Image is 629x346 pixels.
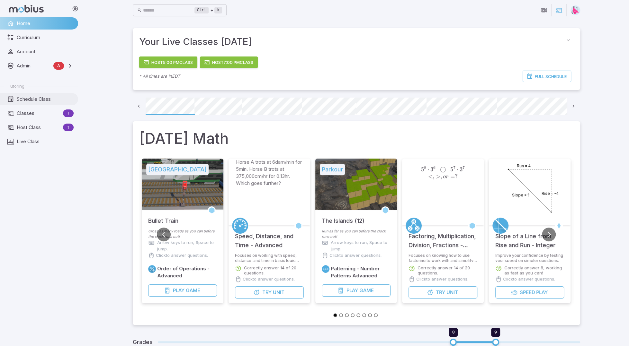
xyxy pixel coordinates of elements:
[374,313,378,317] button: Go to slide 8
[17,110,60,117] span: Classes
[339,313,343,317] button: Go to slide 2
[433,173,434,180] span: ,
[494,329,497,334] span: 9
[214,7,222,13] kbd: k
[146,164,209,175] h5: [GEOGRAPHIC_DATA]
[427,166,429,173] span: ⋅
[454,173,457,180] span: ?
[232,218,248,234] a: Speed/Distance/Time
[236,159,303,187] p: Horse A trots at 6dam/min for 5min. Horse B trots at 375,000cm/hr for 0.13hr. Which goes further?
[53,63,64,69] span: A
[440,173,442,180] span: ,
[244,265,304,275] p: Correctly answer 14 of 20 questions.
[157,228,171,241] button: Go to previous slide
[443,174,448,179] span: or
[541,191,558,196] text: Rise = -4
[416,276,468,282] p: Click to answer questions.
[517,163,531,168] text: Run = 4
[17,124,60,131] span: Host Class
[333,313,337,317] button: Go to slide 1
[436,289,445,296] span: Try
[322,229,391,239] p: Run as far as you can before the clock runs out!
[409,253,477,262] p: Focuses on knowing how to use factoring to work with and simplify fractions.
[368,313,372,317] button: Go to slide 7
[495,253,564,262] p: Improve your confidence by testing your speed on simpler questions.
[262,289,271,296] span: Try
[194,7,209,13] kbd: Ctrl
[243,276,295,282] p: Click to answer questions.
[200,56,258,68] a: Host7:00 PMClass
[148,265,156,273] a: Multiply/Divide
[322,265,329,273] a: Patterning
[421,166,424,173] span: 5
[346,287,358,294] span: Play
[409,225,477,250] h5: Factoring, Multiplication, Division, Fractions - Advanced
[450,166,453,173] span: 5
[320,164,345,175] h5: Parkour
[273,289,284,296] span: Unit
[345,313,349,317] button: Go to slide 3
[418,265,477,275] p: Correctly answer 14 of 20 questions.
[17,96,74,103] span: Schedule Class
[63,110,74,117] span: T
[148,229,217,239] p: Cross as many roads as you can before the clock runs out!
[359,287,373,294] span: Game
[157,265,217,279] h6: Order of Operations - Advanced
[63,124,74,131] span: T
[424,165,426,169] span: 8
[495,286,564,298] button: SpeedPlay
[17,20,74,27] span: Home
[430,166,433,173] span: 3
[17,138,74,145] span: Live Class
[17,62,51,69] span: Admin
[331,265,391,279] h6: Patterning - Number Patterns Advanced
[571,5,580,15] img: right-triangle.svg
[436,173,440,180] span: >
[440,166,446,173] span: ◯
[17,48,74,55] span: Account
[8,83,24,89] span: Tutoring
[536,289,547,296] span: Play
[156,252,208,259] p: Click to answer questions.
[17,34,74,41] span: Curriculum
[563,35,574,46] button: collapse
[512,193,529,197] text: Slope = ?
[329,252,382,259] p: Click to answer questions.
[553,4,565,16] button: Host Session now!
[235,225,304,250] h5: Speed, Distance, and Time - Advanced
[235,286,304,298] button: TryUnit
[428,173,433,180] span: <
[460,166,463,173] span: 3
[331,239,391,252] p: Arrow keys to run, Space to jump.
[194,6,222,14] div: +
[409,286,477,298] button: TryUnit
[457,166,458,173] span: ⋅
[433,165,435,169] span: 6
[492,218,508,234] a: Slope/Linear Equations
[406,218,422,234] a: Factors/Primes
[450,173,454,180] span: =
[139,35,563,49] span: Your Live Classes [DATE]
[453,165,455,169] span: 7
[463,165,464,169] span: 7
[185,287,200,294] span: Game
[362,313,366,317] button: Go to slide 6
[446,289,458,296] span: Unit
[157,239,217,252] p: Arrow keys to run, Space to jump.
[139,73,180,80] p: * All times are in EDT
[504,265,564,275] p: Correctly answer 8, working as fast as you can!
[148,210,178,225] h5: Bullet Train
[322,284,391,297] button: PlayGame
[148,284,217,297] button: PlayGame
[542,228,556,241] button: Go to next slide
[523,71,571,82] a: Full Schedule
[538,4,550,16] button: Join in Zoom Client
[519,289,535,296] span: Speed
[452,329,454,334] span: 8
[173,287,184,294] span: Play
[235,253,304,262] p: Focuses on working with speed, distance, and time in basic logic puzzles.
[351,313,355,317] button: Go to slide 4
[495,225,564,250] h5: Slope of a Line from Rise and Run - Integer
[322,210,364,225] h5: The Islands (12)
[503,276,555,282] p: Click to answer questions.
